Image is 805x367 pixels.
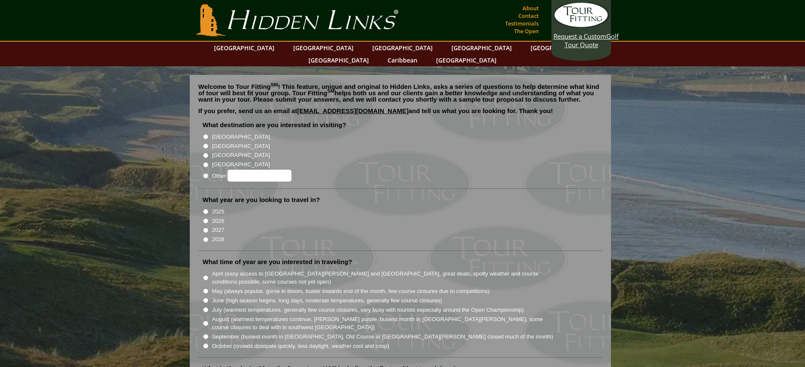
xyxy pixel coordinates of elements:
p: If you prefer, send us an email at and tell us what you are looking for. Thank you! [198,108,602,120]
a: Request a CustomGolf Tour Quote [554,2,609,49]
label: What year are you looking to travel in? [203,196,320,204]
label: July (warmest temperatures, generally few course closures, very busy with tourists especially aro... [212,306,524,314]
a: [EMAIL_ADDRESS][DOMAIN_NAME] [297,107,409,114]
a: Caribbean [383,54,422,66]
a: [GEOGRAPHIC_DATA] [447,42,516,54]
label: 2027 [212,226,224,234]
label: April (easy access to [GEOGRAPHIC_DATA][PERSON_NAME] and [GEOGRAPHIC_DATA], great deals, spotty w... [212,270,554,286]
label: 2028 [212,235,224,244]
label: May (always popular, gorse in bloom, busier towards end of the month, few course closures due to ... [212,287,489,296]
span: Request a Custom [554,32,606,40]
p: Welcome to Tour Fitting ! This feature, unique and original to Hidden Links, asks a series of que... [198,83,602,102]
input: Other: [228,170,291,182]
sup: SM [271,82,278,87]
a: [GEOGRAPHIC_DATA] [210,42,279,54]
a: The Open [512,25,541,37]
label: August (warmest temperatures continue, [PERSON_NAME] purple, busiest month in [GEOGRAPHIC_DATA][P... [212,315,554,332]
label: [GEOGRAPHIC_DATA] [212,151,270,159]
a: Contact [516,10,541,22]
label: [GEOGRAPHIC_DATA] [212,133,270,141]
a: About [520,2,541,14]
label: June (high season begins, long days, moderate temperatures, generally few course closures) [212,296,442,305]
a: [GEOGRAPHIC_DATA] [432,54,501,66]
label: What destination are you interested in visiting? [203,121,346,129]
label: 2026 [212,217,224,225]
label: September (busiest month in [GEOGRAPHIC_DATA], Old Course at [GEOGRAPHIC_DATA][PERSON_NAME] close... [212,333,553,341]
a: Testimonials [503,17,541,29]
a: [GEOGRAPHIC_DATA] [368,42,437,54]
sup: SM [327,88,334,94]
label: [GEOGRAPHIC_DATA] [212,142,270,151]
label: [GEOGRAPHIC_DATA] [212,160,270,169]
a: [GEOGRAPHIC_DATA] [526,42,595,54]
label: What time of year are you interested in traveling? [203,258,352,266]
a: [GEOGRAPHIC_DATA] [304,54,373,66]
label: 2025 [212,208,224,216]
a: [GEOGRAPHIC_DATA] [289,42,358,54]
label: October (crowds dissipate quickly, less daylight, weather cool and crisp) [212,342,389,350]
label: Other: [212,170,291,182]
